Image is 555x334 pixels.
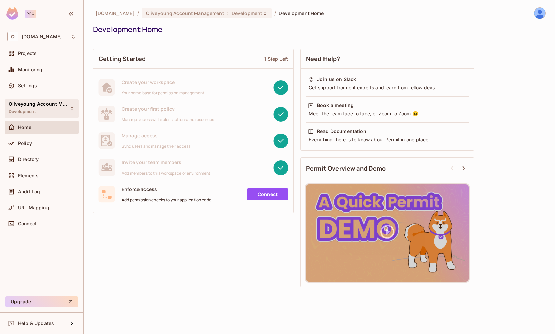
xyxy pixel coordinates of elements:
span: Add permission checks to your application code [122,197,211,203]
img: SReyMgAAAABJRU5ErkJggg== [6,7,18,20]
span: Need Help? [306,54,340,63]
span: Development [9,109,36,114]
li: / [274,10,276,16]
span: Invite your team members [122,159,211,165]
span: Manage access with roles, actions and resources [122,117,214,122]
span: Projects [18,51,37,56]
a: Connect [247,188,288,200]
span: Oliveyoung Account Management [9,101,69,107]
div: Meet the team face to face, or Zoom to Zoom 😉 [308,110,467,117]
div: Read Documentation [317,128,366,135]
span: : [227,11,229,16]
span: O [7,32,18,41]
span: Directory [18,157,39,162]
span: Create your first policy [122,106,214,112]
span: Create your workspace [122,79,204,85]
div: Book a meeting [317,102,354,109]
span: Permit Overview and Demo [306,164,386,173]
div: Get support from out experts and learn from fellow devs [308,84,467,91]
span: Your home base for permission management [122,90,204,96]
div: Join us on Slack [317,76,356,83]
span: Settings [18,83,37,88]
span: Getting Started [99,54,146,63]
span: Manage access [122,132,190,139]
span: Connect [18,221,37,226]
li: / [137,10,139,16]
span: Workspace: oliveyoung.co.kr [22,34,62,39]
button: Upgrade [5,296,78,307]
div: Pro [25,10,36,18]
span: Monitoring [18,67,43,72]
span: the active workspace [96,10,135,16]
div: Everything there is to know about Permit in one place [308,136,467,143]
span: URL Mapping [18,205,49,210]
div: Development Home [93,24,542,34]
span: Oliveyoung Account Management [146,10,224,16]
span: Policy [18,141,32,146]
span: Elements [18,173,39,178]
span: Sync users and manage their access [122,144,190,149]
span: Help & Updates [18,321,54,326]
span: Enforce access [122,186,211,192]
span: Audit Log [18,189,40,194]
span: Home [18,125,32,130]
div: 1 Step Left [264,55,288,62]
span: Add members to this workspace or environment [122,171,211,176]
span: Development [232,10,262,16]
span: Development Home [279,10,324,16]
img: 디스커버리개발팀_송준호 [534,8,545,19]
